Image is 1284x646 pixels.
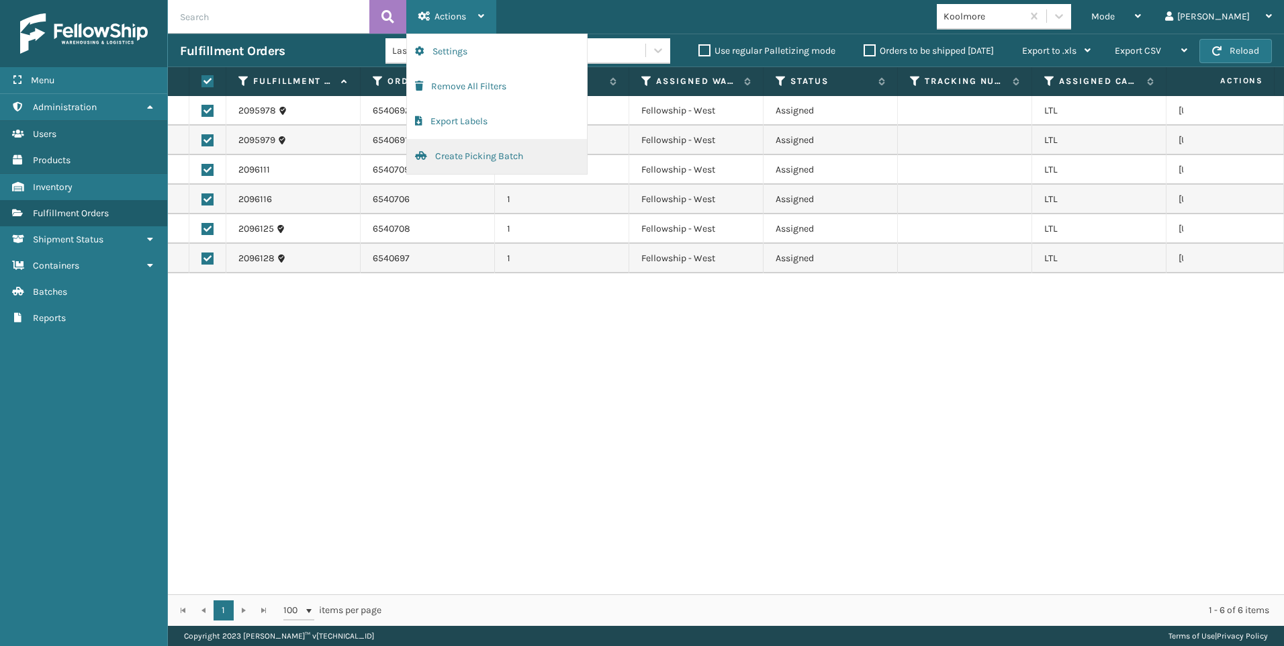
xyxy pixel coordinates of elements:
a: 2095979 [238,134,275,147]
span: Containers [33,260,79,271]
td: LTL [1032,244,1166,273]
span: Mode [1091,11,1115,22]
td: LTL [1032,126,1166,155]
button: Create Picking Batch [407,139,587,174]
button: Export Labels [407,104,587,139]
span: Batches [33,286,67,297]
a: 2096111 [238,163,270,177]
a: Privacy Policy [1217,631,1268,641]
label: Orders to be shipped [DATE] [864,45,994,56]
td: Fellowship - West [629,244,764,273]
td: Assigned [764,126,898,155]
p: Copyright 2023 [PERSON_NAME]™ v [TECHNICAL_ID] [184,626,374,646]
button: Remove All Filters [407,69,587,104]
td: 6540709 [361,155,495,185]
div: 1 - 6 of 6 items [400,604,1269,617]
td: Assigned [764,185,898,214]
td: Assigned [764,244,898,273]
span: Actions [434,11,466,22]
td: Fellowship - West [629,214,764,244]
label: Assigned Carrier Service [1059,75,1140,87]
label: Assigned Warehouse [656,75,737,87]
td: Assigned [764,214,898,244]
a: 2095978 [238,104,276,118]
td: Fellowship - West [629,185,764,214]
span: Menu [31,75,54,86]
span: Shipment Status [33,234,103,245]
td: 6540691 [361,126,495,155]
span: Administration [33,101,97,113]
span: items per page [283,600,381,620]
td: 6540692 [361,96,495,126]
div: Last 90 Days [392,44,496,58]
a: 2096128 [238,252,275,265]
label: Use regular Palletizing mode [698,45,835,56]
span: Actions [1178,70,1271,92]
button: Reload [1199,39,1272,63]
span: Fulfillment Orders [33,207,109,219]
td: LTL [1032,155,1166,185]
td: 6540697 [361,244,495,273]
td: LTL [1032,96,1166,126]
label: Fulfillment Order Id [253,75,334,87]
td: 1 [495,214,629,244]
a: 2096125 [238,222,274,236]
span: Inventory [33,181,73,193]
img: logo [20,13,148,54]
span: Reports [33,312,66,324]
td: LTL [1032,214,1166,244]
span: Export CSV [1115,45,1161,56]
td: 6540706 [361,185,495,214]
td: Assigned [764,155,898,185]
td: Fellowship - West [629,96,764,126]
td: Fellowship - West [629,126,764,155]
label: Tracking Number [925,75,1006,87]
a: 1 [214,600,234,620]
span: Export to .xls [1022,45,1076,56]
label: Status [790,75,872,87]
button: Settings [407,34,587,69]
div: Koolmore [944,9,1023,24]
span: Products [33,154,71,166]
a: 2096116 [238,193,272,206]
div: | [1168,626,1268,646]
td: 1 [495,185,629,214]
td: Assigned [764,96,898,126]
label: Order Number [387,75,469,87]
h3: Fulfillment Orders [180,43,285,59]
span: 100 [283,604,304,617]
td: Fellowship - West [629,155,764,185]
span: Users [33,128,56,140]
td: 1 [495,244,629,273]
td: 6540708 [361,214,495,244]
a: Terms of Use [1168,631,1215,641]
td: LTL [1032,185,1166,214]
